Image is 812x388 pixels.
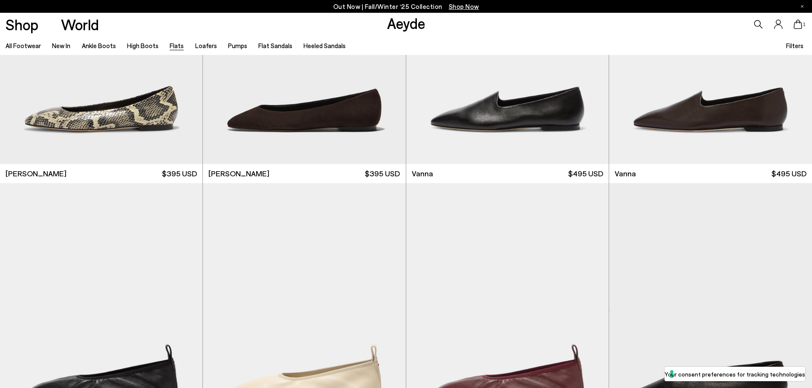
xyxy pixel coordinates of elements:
span: Filters [786,42,803,49]
a: All Footwear [6,42,41,49]
a: [PERSON_NAME] $395 USD [203,164,405,183]
span: [PERSON_NAME] [6,168,66,179]
label: Your consent preferences for tracking technologies [665,370,805,379]
a: High Boots [127,42,159,49]
p: Out Now | Fall/Winter ‘25 Collection [333,1,479,12]
a: New In [52,42,70,49]
a: Flat Sandals [258,42,292,49]
span: Vanna [615,168,636,179]
a: Heeled Sandals [303,42,346,49]
a: Loafers [195,42,217,49]
a: Shop [6,17,38,32]
span: Vanna [412,168,433,179]
a: Vanna $495 USD [609,164,812,183]
span: $395 USD [365,168,400,179]
a: Aeyde [387,14,425,32]
span: [PERSON_NAME] [208,168,269,179]
a: World [61,17,99,32]
button: Your consent preferences for tracking technologies [665,367,805,381]
a: 1 [794,20,802,29]
a: Ankle Boots [82,42,116,49]
a: Flats [170,42,184,49]
span: $495 USD [772,168,806,179]
span: Navigate to /collections/new-in [449,3,479,10]
a: Vanna $495 USD [406,164,609,183]
span: 1 [802,22,806,27]
span: $495 USD [568,168,603,179]
span: $395 USD [162,168,197,179]
a: Pumps [228,42,247,49]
